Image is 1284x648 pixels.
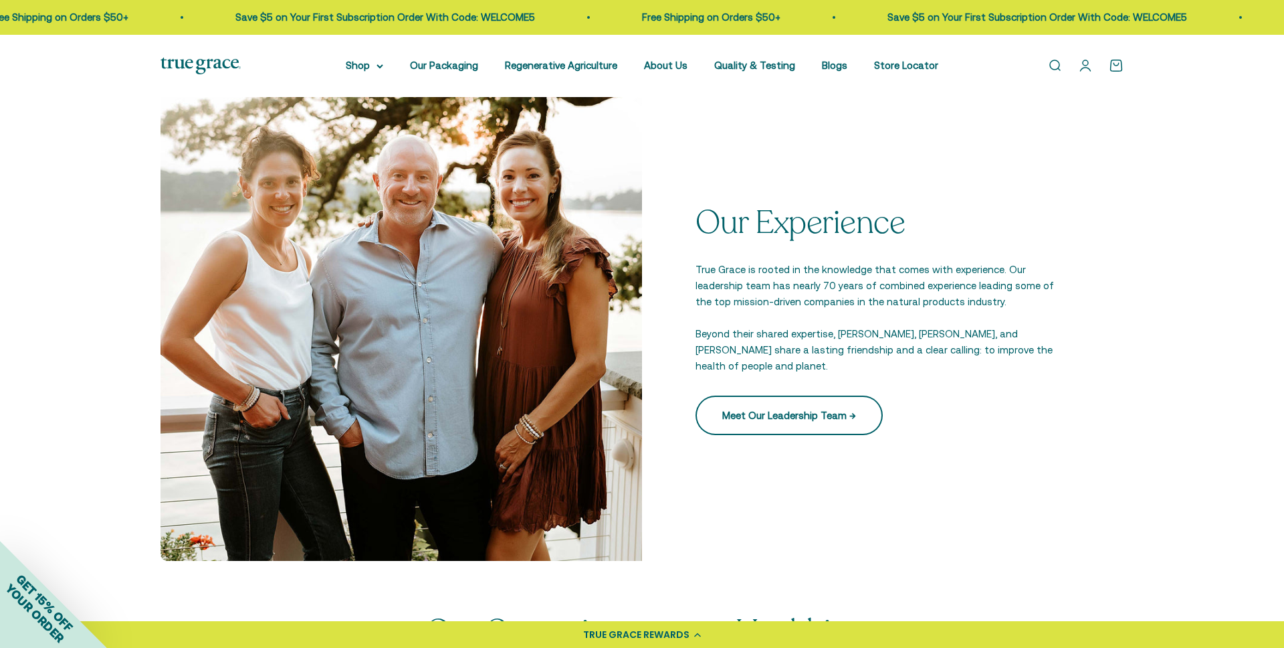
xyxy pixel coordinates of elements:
p: True Grace is rooted in the knowledge that comes with experience. Our leadership team has nearly ... [695,262,1070,310]
p: Save $5 on Your First Subscription Order With Code: WELCOME5 [229,9,528,25]
span: YOUR ORDER [3,581,67,645]
p: Save $5 on Your First Subscription Order With Code: WELCOME5 [881,9,1180,25]
summary: Shop [346,58,383,74]
a: Free Shipping on Orders $50+ [635,11,774,23]
a: Regenerative Agriculture [505,60,617,71]
p: Our Experience [695,206,1070,241]
div: TRUE GRACE REWARDS [583,628,689,642]
a: About Us [644,60,687,71]
p: Beyond their shared expertise, [PERSON_NAME], [PERSON_NAME], and [PERSON_NAME] share a lasting fr... [695,326,1070,374]
a: Quality & Testing [714,60,795,71]
a: Meet Our Leadership Team → [695,396,883,434]
img: Sara, Brian, Kristie [160,79,642,561]
a: Blogs [822,60,847,71]
a: Store Locator [874,60,938,71]
span: GET 15% OFF [13,572,76,634]
a: Our Packaging [410,60,478,71]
